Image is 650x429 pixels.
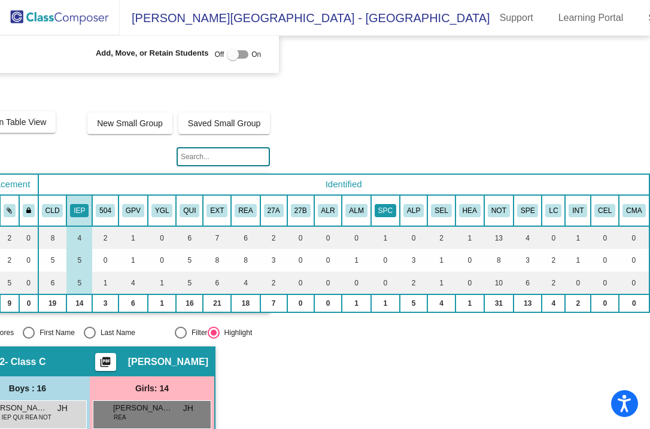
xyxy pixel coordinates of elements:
[490,8,543,28] a: Support
[119,294,148,312] td: 6
[375,204,396,217] button: SPC
[176,249,203,272] td: 5
[314,249,342,272] td: 0
[569,204,587,217] button: INT
[203,195,231,226] th: Extrovert
[148,226,177,249] td: 0
[231,226,260,249] td: 6
[545,204,561,217] button: LC
[517,204,539,217] button: SPE
[400,195,427,226] th: Advanced Learning Plan (General)
[90,376,214,400] div: Girls: 14
[188,118,260,128] span: Saved Small Group
[542,272,565,294] td: 2
[484,195,514,226] th: Notes are included
[214,49,224,60] span: Off
[591,226,619,249] td: 0
[287,226,314,249] td: 0
[66,226,92,249] td: 4
[220,327,253,338] div: Highlight
[19,249,38,272] td: 0
[92,272,119,294] td: 1
[318,204,339,217] button: ALR
[342,249,370,272] td: 1
[371,226,400,249] td: 1
[287,294,314,312] td: 0
[403,204,424,217] button: ALP
[591,195,619,226] th: CMAS - ELA Met/Exceeded
[183,402,193,415] span: JH
[427,294,455,312] td: 4
[19,294,38,312] td: 0
[400,294,427,312] td: 5
[57,402,68,415] span: JH
[113,402,173,414] span: [PERSON_NAME]
[119,195,148,226] th: Good Parent Volunteer
[549,8,633,28] a: Learning Portal
[176,195,203,226] th: Quiet
[514,195,542,226] th: Special Class Behaviors
[19,272,38,294] td: 0
[177,147,270,166] input: Search...
[459,204,481,217] button: HEA
[231,294,260,312] td: 18
[565,226,591,249] td: 1
[427,226,455,249] td: 2
[35,327,75,338] div: First Name
[484,272,514,294] td: 10
[92,226,119,249] td: 2
[203,226,231,249] td: 7
[148,249,177,272] td: 0
[95,353,116,371] button: Print Students Details
[38,195,67,226] th: Culturally Linguistic Diversity
[287,195,314,226] th: 27J Plan (Behavior/SEL)
[203,272,231,294] td: 6
[38,272,67,294] td: 6
[119,226,148,249] td: 1
[314,272,342,294] td: 0
[203,249,231,272] td: 8
[203,294,231,312] td: 21
[176,226,203,249] td: 6
[455,294,484,312] td: 1
[19,195,38,226] th: Keep with teacher
[119,272,148,294] td: 4
[591,294,619,312] td: 0
[120,8,490,28] span: [PERSON_NAME][GEOGRAPHIC_DATA] - [GEOGRAPHIC_DATA]
[96,47,209,59] span: Add, Move, or Retain Students
[622,204,645,217] button: CMA
[371,195,400,226] th: Speech Only IEP
[455,249,484,272] td: 0
[542,294,565,312] td: 4
[231,195,260,226] th: Read Plan
[148,272,177,294] td: 1
[427,195,455,226] th: Counseling Services
[96,327,135,338] div: Last Name
[42,204,63,217] button: CLD
[264,204,284,217] button: 27A
[38,249,67,272] td: 5
[342,226,370,249] td: 0
[128,356,208,368] span: [PERSON_NAME]
[565,272,591,294] td: 0
[260,226,287,249] td: 2
[565,249,591,272] td: 1
[114,413,126,422] span: REA
[66,195,92,226] th: Individualized Education Plan
[66,249,92,272] td: 5
[97,118,163,128] span: New Small Group
[514,226,542,249] td: 4
[314,195,342,226] th: Advanced Learning Reading
[400,272,427,294] td: 2
[342,195,370,226] th: Advanced Learning Math
[178,112,270,134] button: Saved Small Group
[260,294,287,312] td: 7
[231,249,260,272] td: 8
[291,204,311,217] button: 27B
[92,249,119,272] td: 0
[287,272,314,294] td: 0
[484,226,514,249] td: 13
[427,249,455,272] td: 1
[427,272,455,294] td: 1
[342,294,370,312] td: 1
